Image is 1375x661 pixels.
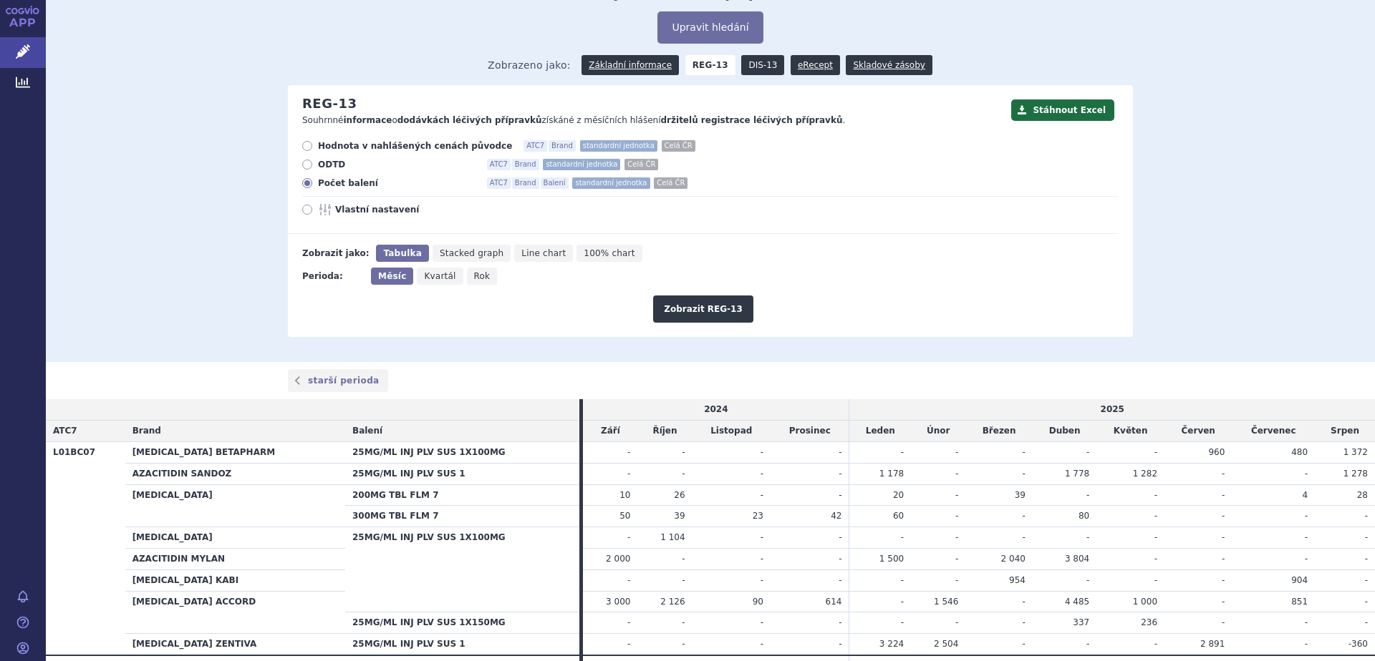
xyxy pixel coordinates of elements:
span: 42 [831,511,841,521]
span: 39 [1015,490,1026,500]
span: 337 [1073,617,1089,627]
span: Zobrazeno jako: [488,55,571,75]
span: - [682,447,685,457]
span: - [682,617,685,627]
td: Červen [1164,421,1232,442]
th: 25MG/ML INJ PLV SUS 1 [345,463,579,484]
span: 3 224 [879,639,904,649]
span: Brand [132,426,161,436]
span: 39 [674,511,685,521]
td: Leden [849,421,911,442]
span: Počet balení [318,177,476,189]
span: Stacked graph [440,248,503,258]
span: Měsíc [378,271,406,281]
span: - [901,597,904,607]
td: 2024 [583,399,849,420]
span: - [1222,617,1225,627]
td: Září [583,421,637,442]
span: Line chart [521,248,566,258]
span: - [955,490,958,500]
span: - [761,617,763,627]
span: 1 778 [1065,469,1089,479]
span: - [1305,617,1308,627]
span: - [761,575,763,585]
span: 2 040 [1001,554,1026,564]
span: 851 [1291,597,1308,607]
span: Rok [474,271,491,281]
span: ATC7 [487,159,511,170]
span: - [761,554,763,564]
span: - [955,532,958,542]
span: 1 546 [934,597,958,607]
span: 954 [1009,575,1026,585]
span: - [839,490,841,500]
button: Upravit hledání [657,11,763,44]
span: - [761,469,763,479]
span: 1 178 [879,469,904,479]
span: - [901,447,904,457]
span: 28 [1357,490,1368,500]
span: Hodnota v nahlášených cenách původce [318,140,512,152]
span: 80 [1079,511,1089,521]
span: 4 485 [1065,597,1089,607]
th: [MEDICAL_DATA] KABI [125,569,345,591]
span: 1 282 [1133,469,1157,479]
td: Březen [965,421,1033,442]
th: 300MG TBL FLM 7 [345,506,579,527]
a: Skladové zásoby [846,55,932,75]
button: Zobrazit REG-13 [653,295,753,323]
span: 60 [893,511,904,521]
span: - [627,532,630,542]
span: - [627,469,630,479]
td: Říjen [637,421,692,442]
span: 614 [826,597,842,607]
td: Únor [911,421,965,442]
span: - [1023,639,1026,649]
span: Brand [512,159,539,170]
span: standardní jednotka [543,159,620,170]
span: 480 [1291,447,1308,457]
span: 2 504 [934,639,958,649]
span: - [761,447,763,457]
span: - [1222,511,1225,521]
a: starší perioda [288,369,388,392]
span: - [1222,575,1225,585]
span: 100% chart [584,248,635,258]
span: - [627,447,630,457]
span: - [1154,532,1157,542]
span: 2 891 [1200,639,1225,649]
span: - [761,639,763,649]
span: Tabulka [383,248,421,258]
th: [MEDICAL_DATA] ZENTIVA [125,634,345,655]
span: Brand [512,177,539,189]
span: 1 500 [879,554,904,564]
span: Celá ČR [662,140,695,152]
span: standardní jednotka [572,177,650,189]
strong: držitelů registrace léčivých přípravků [661,115,843,125]
span: ATC7 [524,140,547,152]
span: - [1154,447,1157,457]
td: Červenec [1232,421,1315,442]
span: - [1023,597,1026,607]
span: 3 000 [606,597,630,607]
span: 236 [1141,617,1157,627]
td: 2025 [849,399,1375,420]
th: AZACITIDIN SANDOZ [125,463,345,484]
span: - [1305,469,1308,479]
th: AZACITIDIN MYLAN [125,548,345,569]
span: ATC7 [487,177,511,189]
span: - [682,554,685,564]
span: - [1154,575,1157,585]
span: - [839,532,841,542]
span: - [761,490,763,500]
span: - [1222,597,1225,607]
td: Duben [1033,421,1096,442]
div: Zobrazit jako: [302,245,369,262]
th: [MEDICAL_DATA] [125,484,345,527]
span: ATC7 [53,426,77,436]
span: - [1222,554,1225,564]
span: standardní jednotka [580,140,657,152]
span: - [1154,554,1157,564]
span: - [955,469,958,479]
span: 1 372 [1343,447,1368,457]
